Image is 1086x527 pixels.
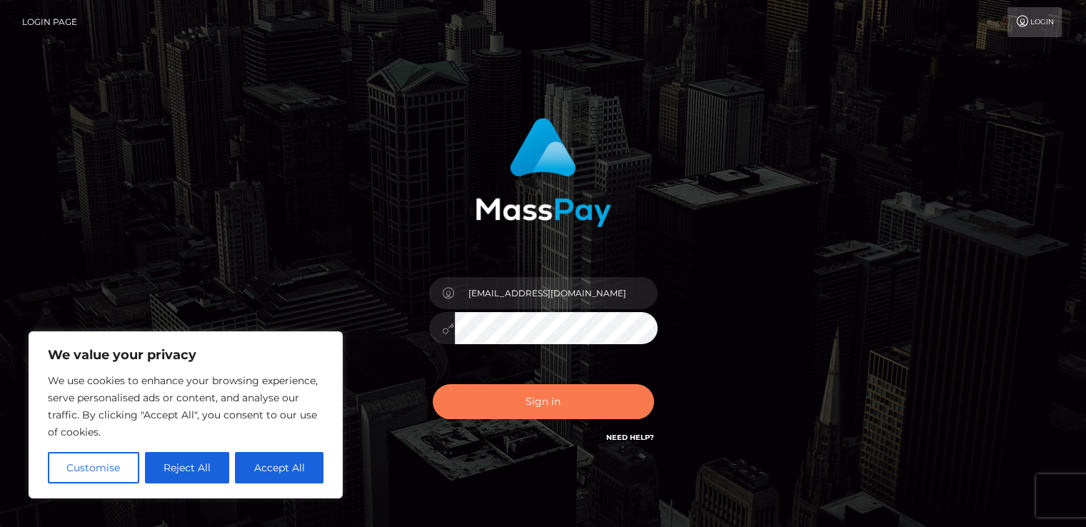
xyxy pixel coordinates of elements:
input: Username... [455,277,658,309]
p: We use cookies to enhance your browsing experience, serve personalised ads or content, and analys... [48,372,323,441]
button: Customise [48,452,139,483]
a: Login Page [22,7,77,37]
p: We value your privacy [48,346,323,363]
a: Need Help? [606,433,654,442]
button: Reject All [145,452,230,483]
a: Login [1007,7,1062,37]
button: Sign in [433,384,654,419]
button: Accept All [235,452,323,483]
div: We value your privacy [29,331,343,498]
img: MassPay Login [476,118,611,227]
